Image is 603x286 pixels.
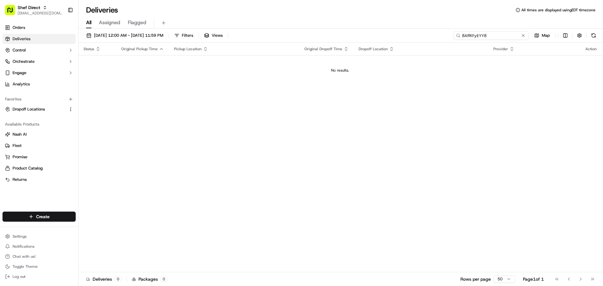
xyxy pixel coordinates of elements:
[3,129,76,139] button: Nash AI
[4,121,51,132] a: 📗Knowledge Base
[132,276,167,282] div: Packages
[5,132,73,137] a: Nash AI
[115,276,122,282] div: 0
[13,165,43,171] span: Product Catalog
[3,152,76,162] button: Promise
[3,252,76,261] button: Chat with us!
[3,68,76,78] button: Engage
[128,19,146,26] span: Flagged
[3,3,65,18] button: Shef Direct[EMAIL_ADDRESS][DOMAIN_NAME]
[182,33,193,38] span: Filters
[86,5,118,15] h1: Deliveries
[13,106,45,112] span: Dropoff Locations
[3,141,76,151] button: Fleet
[18,4,40,11] button: Shef Direct
[84,31,166,40] button: [DATE] 12:00 AM - [DATE] 11:59 PM
[304,46,342,51] span: Original Dropoff Time
[585,46,597,51] div: Action
[3,57,76,67] button: Orchestrate
[13,36,30,42] span: Deliveries
[3,212,76,222] button: Create
[5,154,73,160] a: Promise
[53,124,58,129] div: 💻
[523,276,544,282] div: Page 1 of 1
[3,104,76,114] button: Dropoff Locations
[6,6,19,19] img: Nash
[13,123,48,130] span: Knowledge Base
[51,121,103,132] a: 💻API Documentation
[13,70,26,76] span: Engage
[212,33,223,38] span: Views
[62,139,76,143] span: Pylon
[542,33,550,38] span: Map
[171,31,196,40] button: Filters
[99,19,120,26] span: Assigned
[45,97,47,102] span: •
[5,177,73,182] a: Returns
[84,46,94,51] span: Status
[174,46,202,51] span: Pickup Location
[3,79,76,89] a: Analytics
[521,8,595,13] span: All times are displayed using EDT timezone
[359,46,388,51] span: Dropoff Location
[160,276,167,282] div: 0
[6,91,16,101] img: Shef Support
[16,40,113,47] input: Got a question? Start typing here...
[97,80,114,88] button: See all
[19,97,44,102] span: Shef Support
[13,81,30,87] span: Analytics
[49,97,62,102] span: [DATE]
[81,68,599,73] div: No results.
[6,124,11,129] div: 📗
[3,23,76,33] a: Orders
[13,25,25,30] span: Orders
[59,123,101,130] span: API Documentation
[6,60,18,71] img: 1736555255976-a54dd68f-1ca7-489b-9aae-adbdc363a1c4
[3,119,76,129] div: Available Products
[531,31,553,40] button: Map
[13,60,24,71] img: 8571987876998_91fb9ceb93ad5c398215_72.jpg
[107,62,114,69] button: Start new chat
[3,262,76,271] button: Toggle Theme
[493,46,508,51] span: Provider
[3,272,76,281] button: Log out
[3,175,76,185] button: Returns
[13,132,27,137] span: Nash AI
[13,234,27,239] span: Settings
[6,25,114,35] p: Welcome 👋
[5,165,73,171] a: Product Catalog
[13,274,25,279] span: Log out
[86,19,91,26] span: All
[6,82,42,87] div: Past conversations
[13,264,38,269] span: Toggle Theme
[18,11,62,16] button: [EMAIL_ADDRESS][DOMAIN_NAME]
[121,46,158,51] span: Original Pickup Time
[13,154,27,160] span: Promise
[13,47,26,53] span: Control
[13,254,35,259] span: Chat with us!
[3,94,76,104] div: Favorites
[94,33,163,38] span: [DATE] 12:00 AM - [DATE] 11:59 PM
[13,177,27,182] span: Returns
[3,242,76,251] button: Notifications
[5,143,73,148] a: Fleet
[3,232,76,241] button: Settings
[3,45,76,55] button: Control
[201,31,225,40] button: Views
[13,143,22,148] span: Fleet
[36,213,50,220] span: Create
[44,138,76,143] a: Powered byPylon
[13,59,35,64] span: Orchestrate
[28,60,103,66] div: Start new chat
[5,106,66,112] a: Dropoff Locations
[454,31,529,40] input: Type to search
[3,163,76,173] button: Product Catalog
[86,276,122,282] div: Deliveries
[460,276,491,282] p: Rows per page
[3,34,76,44] a: Deliveries
[589,31,598,40] button: Refresh
[13,244,35,249] span: Notifications
[28,66,86,71] div: We're available if you need us!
